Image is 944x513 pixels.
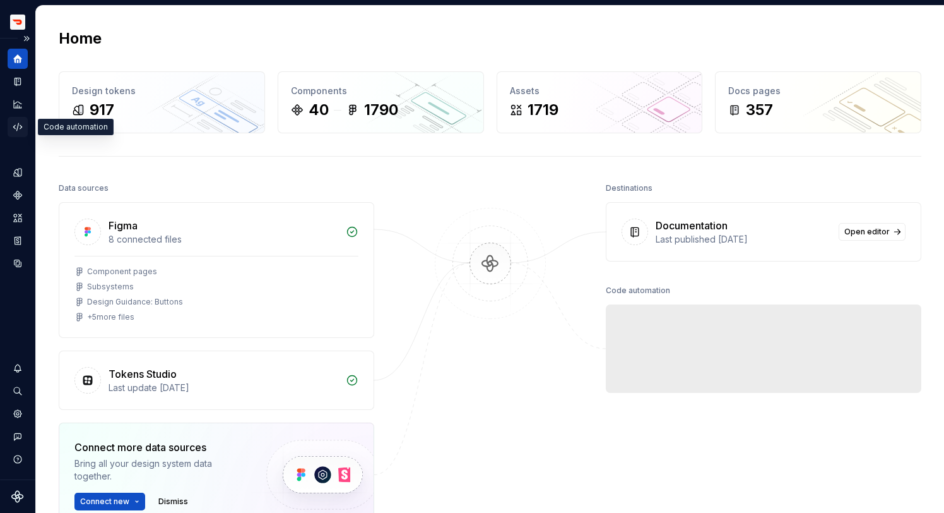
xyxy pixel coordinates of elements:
[8,426,28,447] button: Contact support
[109,366,177,382] div: Tokens Studio
[8,185,28,205] a: Components
[8,94,28,114] a: Analytics
[309,100,329,120] div: 40
[59,202,374,338] a: Figma8 connected filesComponent pagesSubsystemsDesign Guidance: Buttons+5more files
[109,382,338,394] div: Last update [DATE]
[656,233,831,246] div: Last published [DATE]
[59,351,374,410] a: Tokens StudioLast update [DATE]
[510,85,690,97] div: Assets
[109,233,338,246] div: 8 connected files
[8,381,28,401] button: Search ⌘K
[10,15,25,30] img: bd52d190-91a7-4889-9e90-eccda45865b1.png
[8,253,28,274] a: Data sources
[38,119,114,135] div: Code automation
[8,162,28,183] a: Design tokens
[87,312,134,322] div: + 5 more files
[59,179,109,197] div: Data sources
[80,497,129,507] span: Connect new
[656,218,728,233] div: Documentation
[278,71,484,133] a: Components401790
[109,218,138,233] div: Figma
[8,117,28,137] a: Code automation
[715,71,921,133] a: Docs pages357
[746,100,773,120] div: 357
[8,49,28,69] a: Home
[74,457,245,483] div: Bring all your design system data together.
[59,28,102,49] h2: Home
[90,100,114,120] div: 917
[153,493,194,510] button: Dismiss
[87,282,134,292] div: Subsystems
[291,85,471,97] div: Components
[606,179,652,197] div: Destinations
[364,100,398,120] div: 1790
[11,490,24,503] svg: Supernova Logo
[844,227,890,237] span: Open editor
[158,497,188,507] span: Dismiss
[8,71,28,92] a: Documentation
[728,85,908,97] div: Docs pages
[87,267,157,277] div: Component pages
[528,100,558,120] div: 1719
[497,71,703,133] a: Assets1719
[59,71,265,133] a: Design tokens917
[87,297,183,307] div: Design Guidance: Buttons
[8,358,28,378] button: Notifications
[74,493,145,510] button: Connect new
[8,231,28,251] a: Storybook stories
[8,404,28,424] a: Settings
[839,223,906,241] a: Open editor
[8,208,28,228] a: Assets
[606,282,670,299] div: Code automation
[74,440,245,455] div: Connect more data sources
[18,30,35,47] button: Expand sidebar
[72,85,252,97] div: Design tokens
